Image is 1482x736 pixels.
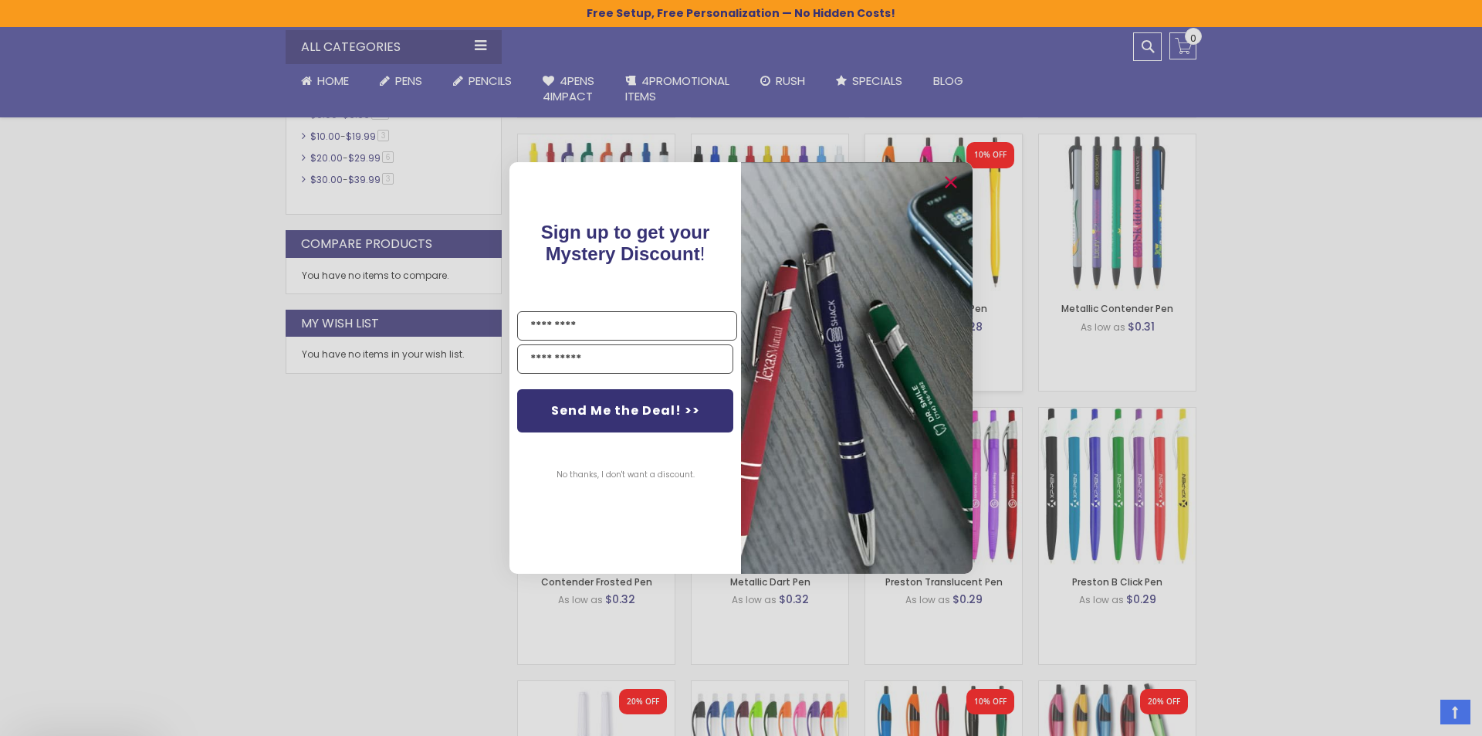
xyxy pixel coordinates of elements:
[541,222,710,264] span: !
[741,162,973,574] img: pop-up-image
[517,389,733,432] button: Send Me the Deal! >>
[541,222,710,264] span: Sign up to get your Mystery Discount
[549,456,702,494] button: No thanks, I don't want a discount.
[939,170,963,195] button: Close dialog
